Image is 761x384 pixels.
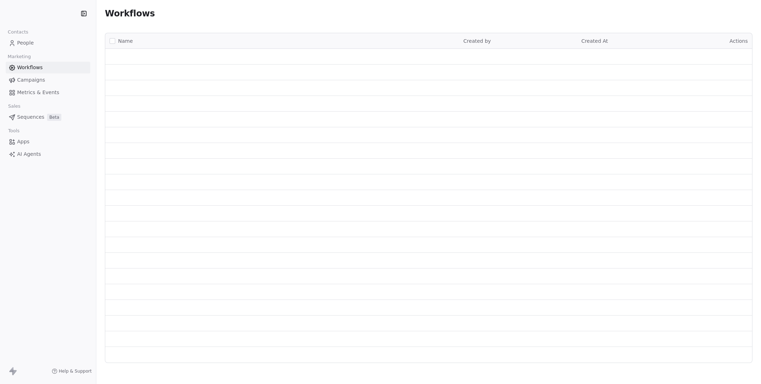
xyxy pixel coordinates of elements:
span: AI Agents [17,150,41,158]
span: People [17,39,34,47]
span: Tools [5,126,22,136]
a: Metrics & Events [6,87,90,98]
span: Help & Support [59,368,92,374]
a: Help & Support [52,368,92,374]
a: SequencesBeta [6,111,90,123]
span: Marketing [5,51,34,62]
a: People [6,37,90,49]
span: Apps [17,138,30,145]
a: Campaigns [6,74,90,86]
span: Created At [581,38,608,44]
span: Contacts [5,27,31,37]
span: Created by [463,38,491,44]
span: Sales [5,101,24,112]
span: Name [118,37,133,45]
a: Apps [6,136,90,148]
a: AI Agents [6,148,90,160]
span: Sequences [17,113,44,121]
span: Campaigns [17,76,45,84]
a: Workflows [6,62,90,73]
span: Actions [730,38,748,44]
span: Workflows [105,9,155,19]
span: Metrics & Events [17,89,59,96]
span: Workflows [17,64,43,71]
span: Beta [47,114,61,121]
